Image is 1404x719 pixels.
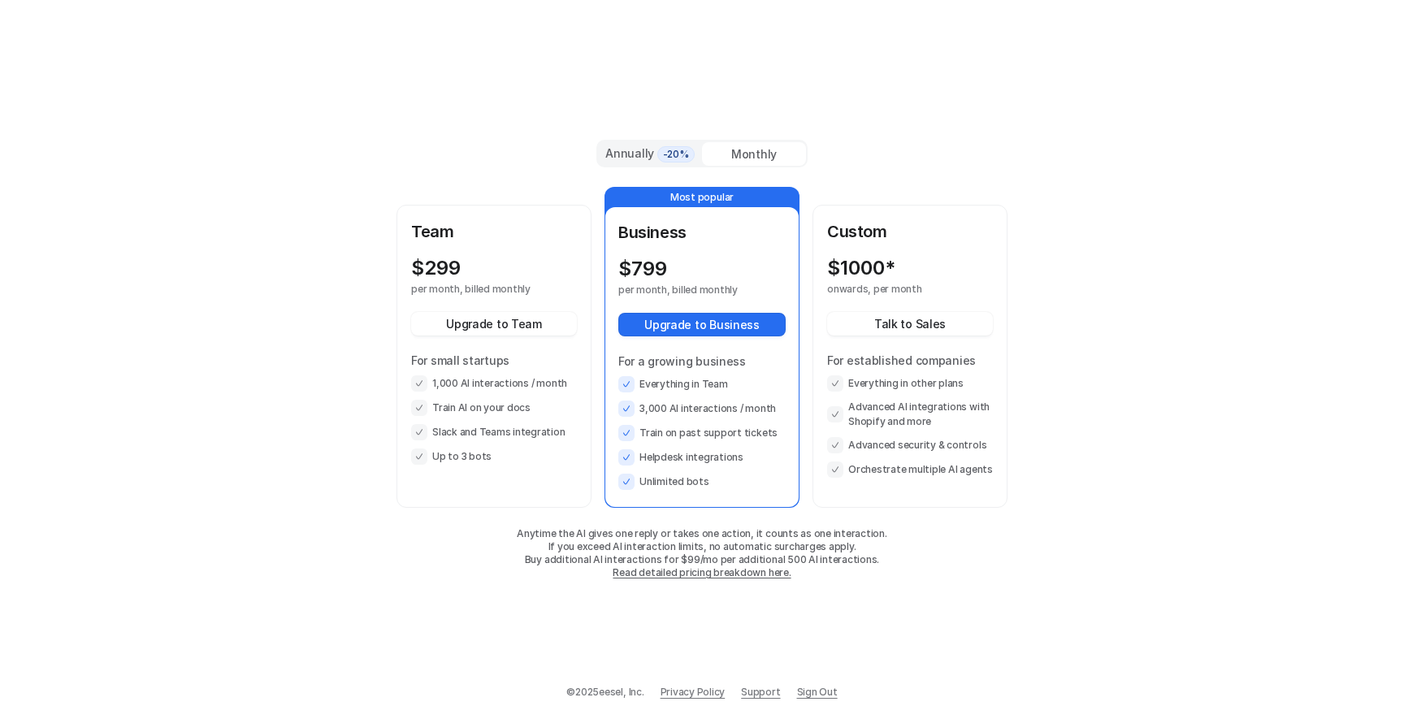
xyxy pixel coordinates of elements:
span: -20% [657,146,695,162]
p: If you exceed AI interaction limits, no automatic surcharges apply. [396,540,1007,553]
li: Slack and Teams integration [411,424,577,440]
span: Support [741,685,780,700]
p: Custom [827,219,993,244]
p: For small startups [411,352,577,369]
a: Sign Out [797,685,838,700]
p: per month, billed monthly [618,284,756,297]
p: Team [411,219,577,244]
li: Train AI on your docs [411,400,577,416]
li: Orchestrate multiple AI agents [827,461,993,478]
p: For a growing business [618,353,786,370]
li: Train on past support tickets [618,425,786,441]
li: Up to 3 bots [411,448,577,465]
p: onwards, per month [827,283,964,296]
p: © 2025 eesel, Inc. [566,685,643,700]
p: Most popular [605,188,799,207]
p: Anytime the AI gives one reply or takes one action, it counts as one interaction. [396,527,1007,540]
li: 1,000 AI interactions / month [411,375,577,392]
a: Read detailed pricing breakdown here. [613,566,791,578]
li: 3,000 AI interactions / month [618,401,786,417]
a: Privacy Policy [661,685,726,700]
div: Annually [604,145,695,162]
button: Talk to Sales [827,312,993,336]
p: $ 799 [618,258,667,280]
li: Everything in Team [618,376,786,392]
li: Everything in other plans [827,375,993,392]
li: Advanced security & controls [827,437,993,453]
button: Upgrade to Business [618,313,786,336]
p: $ 299 [411,257,461,279]
p: For established companies [827,352,993,369]
li: Helpdesk integrations [618,449,786,466]
li: Advanced AI integrations with Shopify and more [827,400,993,429]
p: $ 1000* [827,257,895,279]
button: Upgrade to Team [411,312,577,336]
p: per month, billed monthly [411,283,548,296]
li: Unlimited bots [618,474,786,490]
p: Business [618,220,786,245]
p: Buy additional AI interactions for $99/mo per additional 500 AI interactions. [396,553,1007,566]
div: Monthly [702,142,806,166]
